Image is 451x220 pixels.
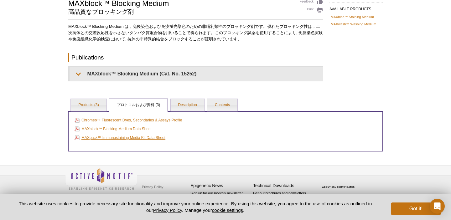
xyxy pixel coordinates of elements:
[71,99,106,111] a: Products (3)
[140,182,165,192] a: Privacy Policy
[140,192,173,201] a: Terms & Conditions
[391,202,441,215] button: Got it!
[331,21,376,27] a: MAXwash™ Washing Medium
[329,2,383,13] h2: AVAILABLE PRODUCTS
[322,186,355,188] a: ABOUT SSL CERTIFICATES
[171,99,205,111] a: Description
[65,166,137,191] img: Active Motif,
[253,191,313,207] p: Get our brochures and newsletters, or request them by mail.
[153,207,182,213] a: Privacy Policy
[75,125,152,132] a: MAXblock™ Blocking Medium Data Sheet
[10,200,381,213] p: This website uses cookies to provide necessary site functionality and improve your online experie...
[68,9,293,15] h2: 高品質なブロッキング剤
[331,14,374,20] a: MAXbind™ Staining Medium
[109,99,168,111] a: プロトコルおよび資料 (3)
[190,191,250,212] p: Sign up for our monthly newsletter highlighting recent publications in the field of epigenetics.
[70,67,323,81] summary: MAXblock™ Blocking Medium (Cat. No. 15252)
[207,99,237,111] a: Contents
[316,177,363,191] table: Click to Verify - This site chose Symantec SSL for secure e-commerce and confidential communicati...
[300,7,323,13] a: Print
[430,199,445,214] div: Open Intercom Messenger
[253,183,313,188] h4: Technical Downloads
[68,23,323,42] p: MAXblock™ Blocking Medium は，免疫染色および免疫蛍光染色のための非哺乳類性のブロッキング剤です。優れたブロッキング性は，二次抗体との交差反応性を示さないタンパク質混合物...
[190,183,250,188] h4: Epigenetic News
[75,117,182,124] a: Chromeo™ Fluorescent Dyes, Secondaries & Assays Profile
[68,53,323,62] h2: Publications
[75,134,165,141] a: MAXpack™ Immunostaining Media Kit Data Sheet
[212,207,243,213] button: cookie settings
